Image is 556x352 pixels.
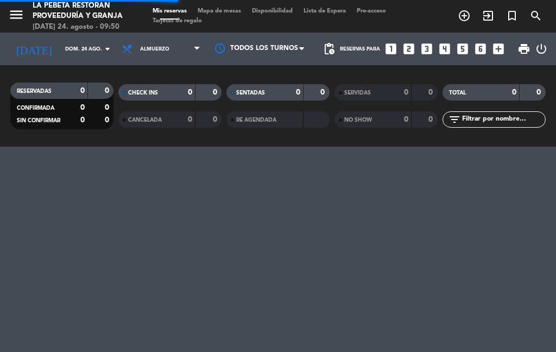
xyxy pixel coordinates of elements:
span: SIN CONFIRMAR [17,118,60,123]
i: looks_two [402,42,416,56]
span: TOTAL [449,90,466,96]
span: SENTADAS [236,90,265,96]
span: Tarjetas de regalo [147,18,207,24]
i: add_box [491,42,506,56]
i: exit_to_app [482,9,495,22]
strong: 0 [428,89,435,96]
strong: 0 [105,116,111,124]
i: [DATE] [8,38,60,60]
span: print [517,42,530,55]
span: BUSCAR [524,7,548,25]
i: looks_4 [438,42,452,56]
strong: 0 [105,87,111,95]
span: CONFIRMADA [17,105,54,111]
strong: 0 [296,89,300,96]
strong: 0 [213,116,219,123]
span: RESERVAR MESA [452,7,476,25]
i: filter_list [448,113,461,126]
span: RE AGENDADA [236,117,276,123]
strong: 0 [80,104,85,111]
i: looks_5 [456,42,470,56]
strong: 0 [512,89,516,96]
div: LA PEBETA Restorán Proveeduría y Granja [33,1,131,22]
span: Reserva especial [500,7,524,25]
span: pending_actions [323,42,336,55]
i: power_settings_new [535,42,548,55]
span: Mis reservas [147,8,192,14]
strong: 0 [80,116,85,124]
i: arrow_drop_down [101,42,114,55]
i: looks_one [384,42,398,56]
span: Mapa de mesas [192,8,247,14]
span: CANCELADA [128,117,162,123]
strong: 0 [188,116,192,123]
strong: 0 [320,89,327,96]
button: menu [8,7,24,27]
strong: 0 [536,89,543,96]
i: search [529,9,542,22]
strong: 0 [404,116,408,123]
i: menu [8,7,24,23]
div: [DATE] 24. agosto - 09:50 [33,22,131,33]
strong: 0 [80,87,85,95]
span: Reservas para [340,46,380,52]
input: Filtrar por nombre... [461,114,545,125]
span: Lista de Espera [298,8,351,14]
span: Disponibilidad [247,8,298,14]
i: turned_in_not [506,9,519,22]
span: Pre-acceso [351,8,391,14]
div: LOG OUT [535,33,548,65]
span: SERVIDAS [344,90,371,96]
span: RESERVADAS [17,89,52,94]
span: WALK IN [476,7,500,25]
i: looks_6 [473,42,488,56]
span: NO SHOW [344,117,372,123]
strong: 0 [428,116,435,123]
span: CHECK INS [128,90,158,96]
strong: 0 [213,89,219,96]
strong: 0 [404,89,408,96]
strong: 0 [188,89,192,96]
i: looks_3 [420,42,434,56]
i: add_circle_outline [458,9,471,22]
strong: 0 [105,104,111,111]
